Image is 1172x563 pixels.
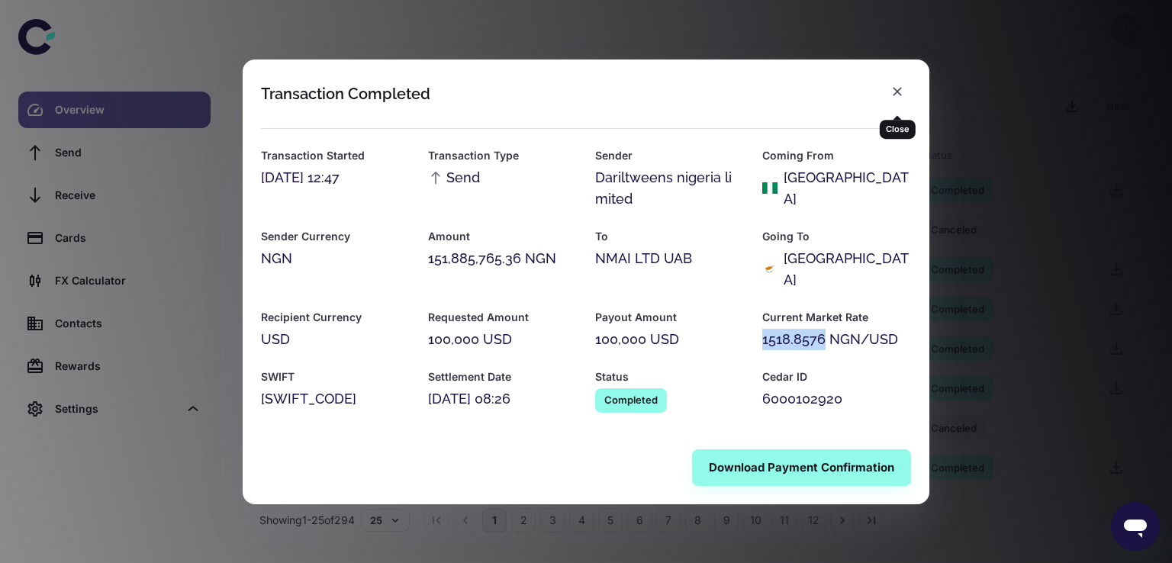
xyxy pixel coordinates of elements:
div: [GEOGRAPHIC_DATA] [784,248,911,291]
div: 151,885,765.36 NGN [428,248,577,269]
h6: Transaction Type [428,147,577,164]
div: NGN [261,248,410,269]
div: 6000102920 [762,388,911,410]
span: Completed [595,392,667,407]
div: Transaction Completed [261,85,430,103]
div: Close [880,120,916,139]
div: Dariltweens nigeria limited [595,167,744,210]
h6: Sender [595,147,744,164]
div: 1518.8576 NGN/USD [762,329,911,350]
h6: To [595,228,744,245]
h6: SWIFT [261,368,410,385]
h6: Sender Currency [261,228,410,245]
h6: Cedar ID [762,368,911,385]
h6: Going To [762,228,911,245]
h6: Payout Amount [595,309,744,326]
div: [DATE] 12:47 [261,167,410,188]
h6: Coming From [762,147,911,164]
h6: Settlement Date [428,368,577,385]
h6: Status [595,368,744,385]
div: [SWIFT_CODE] [261,388,410,410]
button: Download Payment Confirmation [692,449,911,486]
div: [GEOGRAPHIC_DATA] [784,167,911,210]
h6: Amount [428,228,577,245]
div: 100,000 USD [428,329,577,350]
h6: Current Market Rate [762,309,911,326]
h6: Transaction Started [261,147,410,164]
span: Send [428,167,480,188]
h6: Recipient Currency [261,309,410,326]
div: USD [261,329,410,350]
h6: Requested Amount [428,309,577,326]
iframe: Button to launch messaging window [1111,502,1160,551]
div: 100,000 USD [595,329,744,350]
div: [DATE] 08:26 [428,388,577,410]
div: NMAI LTD UAB [595,248,744,269]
